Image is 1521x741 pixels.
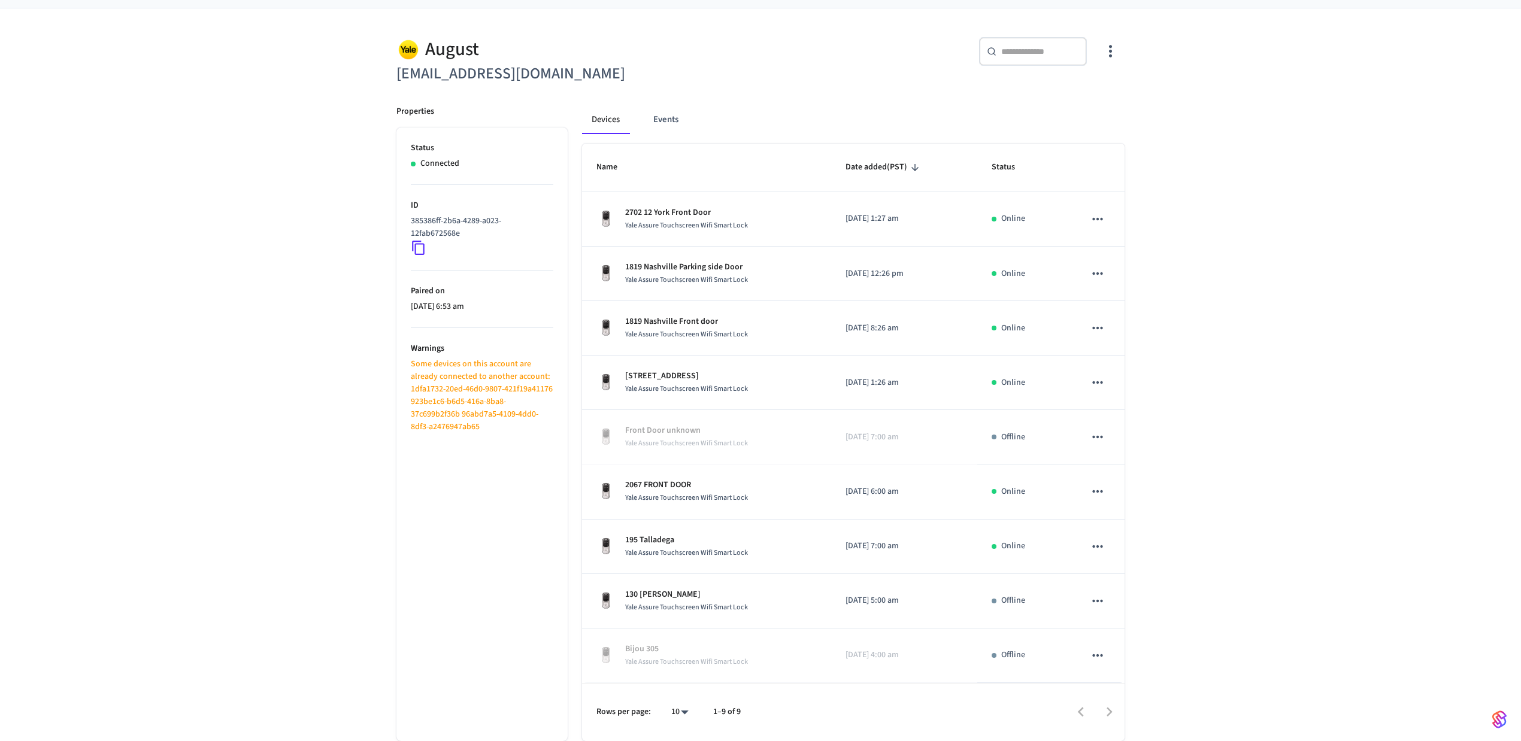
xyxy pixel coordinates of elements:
[625,602,748,612] span: Yale Assure Touchscreen Wifi Smart Lock
[1001,431,1025,444] p: Offline
[596,482,616,501] img: Yale Assure Touchscreen Wifi Smart Lock, Satin Nickel, Front
[411,342,553,355] p: Warnings
[846,485,963,498] p: [DATE] 6:00 am
[1001,268,1025,280] p: Online
[625,479,748,491] p: 2067 FRONT DOOR
[582,144,1125,682] table: sticky table
[665,703,694,721] div: 10
[625,315,748,328] p: 1819 Nashville Front door
[411,215,549,240] p: 385386ff-2b6a-4289-a023-12fab672568e
[596,318,616,338] img: Yale Assure Touchscreen Wifi Smart Lock, Satin Nickel, Front
[625,588,748,601] p: 130 [PERSON_NAME]
[992,158,1031,177] span: Status
[1001,649,1025,661] p: Offline
[411,142,553,154] p: Status
[846,268,963,280] p: [DATE] 12:26 pm
[846,594,963,607] p: [DATE] 5:00 am
[846,322,963,335] p: [DATE] 8:26 am
[1492,710,1507,729] img: SeamLogoGradient.69752ec5.svg
[1001,485,1025,498] p: Online
[596,706,651,718] p: Rows per page:
[625,657,748,667] span: Yale Assure Touchscreen Wifi Smart Lock
[596,591,616,611] img: Yale Assure Touchscreen Wifi Smart Lock, Satin Nickel, Front
[596,158,633,177] span: Name
[1001,594,1025,607] p: Offline
[1001,212,1025,225] p: Online
[582,105,1125,134] div: connected account tabs
[625,424,748,437] p: Front Door unknown
[396,62,753,86] h6: [EMAIL_ADDRESS][DOMAIN_NAME]
[582,105,629,134] button: Devices
[846,540,963,552] p: [DATE] 7:00 am
[596,646,616,665] img: Yale Assure Touchscreen Wifi Smart Lock, Satin Nickel, Front
[411,358,553,433] p: Some devices on this account are already connected to another account: 1dfa1732-20ed-46d0-9807-42...
[846,158,923,177] span: Date added(PST)
[396,105,434,118] p: Properties
[1001,540,1025,552] p: Online
[644,105,688,134] button: Events
[396,37,420,62] img: Yale Logo, Square
[713,706,741,718] p: 1–9 of 9
[625,548,748,558] span: Yale Assure Touchscreen Wifi Smart Lock
[846,212,963,225] p: [DATE] 1:27 am
[411,199,553,212] p: ID
[846,376,963,389] p: [DATE] 1:26 am
[625,220,748,230] span: Yale Assure Touchscreen Wifi Smart Lock
[1001,322,1025,335] p: Online
[625,329,748,339] span: Yale Assure Touchscreen Wifi Smart Lock
[596,264,616,283] img: Yale Assure Touchscreen Wifi Smart Lock, Satin Nickel, Front
[625,206,748,219] p: 2702 12 York Front Door
[625,438,748,448] span: Yale Assure Touchscreen Wifi Smart Lock
[411,285,553,297] p: Paired on
[596,373,616,392] img: Yale Assure Touchscreen Wifi Smart Lock, Satin Nickel, Front
[846,431,963,444] p: [DATE] 7:00 am
[596,537,616,556] img: Yale Assure Touchscreen Wifi Smart Lock, Satin Nickel, Front
[625,261,748,274] p: 1819 Nashville Parking side Door
[625,534,748,546] p: 195 Talladega
[420,157,459,170] p: Connected
[625,370,748,382] p: [STREET_ADDRESS]
[411,300,553,313] p: [DATE] 6:53 am
[625,493,748,503] span: Yale Assure Touchscreen Wifi Smart Lock
[396,37,753,62] div: August
[625,384,748,394] span: Yale Assure Touchscreen Wifi Smart Lock
[1001,376,1025,389] p: Online
[596,209,616,229] img: Yale Assure Touchscreen Wifi Smart Lock, Satin Nickel, Front
[846,649,963,661] p: [DATE] 4:00 am
[596,427,616,447] img: Yale Assure Touchscreen Wifi Smart Lock, Satin Nickel, Front
[625,643,748,655] p: Bijou 305
[625,275,748,285] span: Yale Assure Touchscreen Wifi Smart Lock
